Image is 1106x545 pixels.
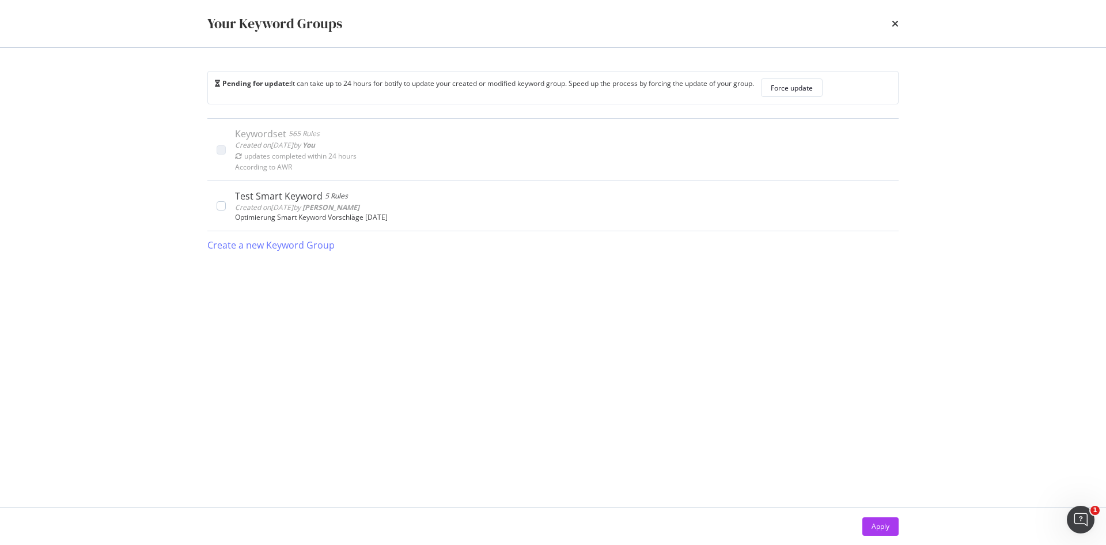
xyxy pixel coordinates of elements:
div: According to AWR [235,163,889,171]
div: It can take up to 24 hours for botify to update your created or modified keyword group. Speed up ... [215,78,754,97]
button: Apply [862,517,899,536]
div: Apply [872,521,889,531]
div: Keywordset [235,128,286,140]
div: updates completed within 24 hours [244,151,357,161]
span: Created on [DATE] by [235,140,315,150]
span: Created on [DATE] by [235,202,359,212]
div: Create a new Keyword Group [207,239,335,252]
div: 5 Rules [325,190,348,202]
div: Test Smart Keyword [235,190,323,202]
b: Pending for update: [222,78,291,88]
div: 565 Rules [289,128,320,140]
button: Force update [761,78,823,97]
button: Create a new Keyword Group [207,231,335,259]
div: Force update [771,83,813,93]
div: Optimierung Smart Keyword Vorschläge [DATE] [235,213,889,221]
iframe: Intercom live chat [1067,506,1094,533]
div: Your Keyword Groups [207,14,342,33]
b: You [302,140,315,150]
div: times [892,14,899,33]
b: [PERSON_NAME] [302,202,359,212]
span: 1 [1090,506,1100,515]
